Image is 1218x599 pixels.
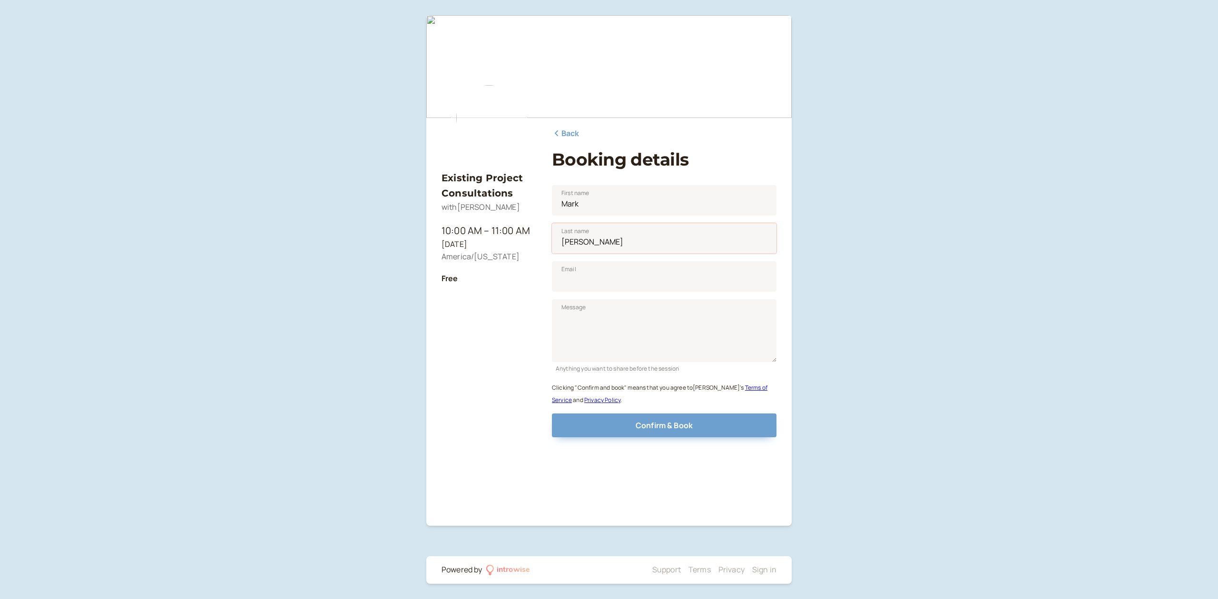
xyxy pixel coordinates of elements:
[552,223,776,254] input: Last name
[442,223,537,238] div: 10:00 AM – 11:00 AM
[552,128,580,140] a: Back
[552,261,776,292] input: Email
[442,273,458,284] b: Free
[718,564,745,575] a: Privacy
[552,362,776,373] div: Anything you want to share before the session
[552,383,767,404] a: Terms of Service
[442,238,537,251] div: [DATE]
[442,564,482,576] div: Powered by
[652,564,681,575] a: Support
[561,226,589,236] span: Last name
[688,564,711,575] a: Terms
[636,420,693,431] span: Confirm & Book
[442,202,520,212] span: with [PERSON_NAME]
[561,265,576,274] span: Email
[552,413,776,437] button: Confirm & Book
[497,564,530,576] div: introwise
[552,299,776,362] textarea: Message
[552,149,776,170] h1: Booking details
[486,564,530,576] a: introwise
[584,396,620,404] a: Privacy Policy
[561,188,589,198] span: First name
[561,303,586,312] span: Message
[752,564,776,575] a: Sign in
[552,185,776,216] input: First name
[442,170,537,201] h3: Existing Project Consultations
[552,383,767,404] small: Clicking "Confirm and book" means that you agree to [PERSON_NAME] ' s and .
[442,251,537,263] div: America/[US_STATE]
